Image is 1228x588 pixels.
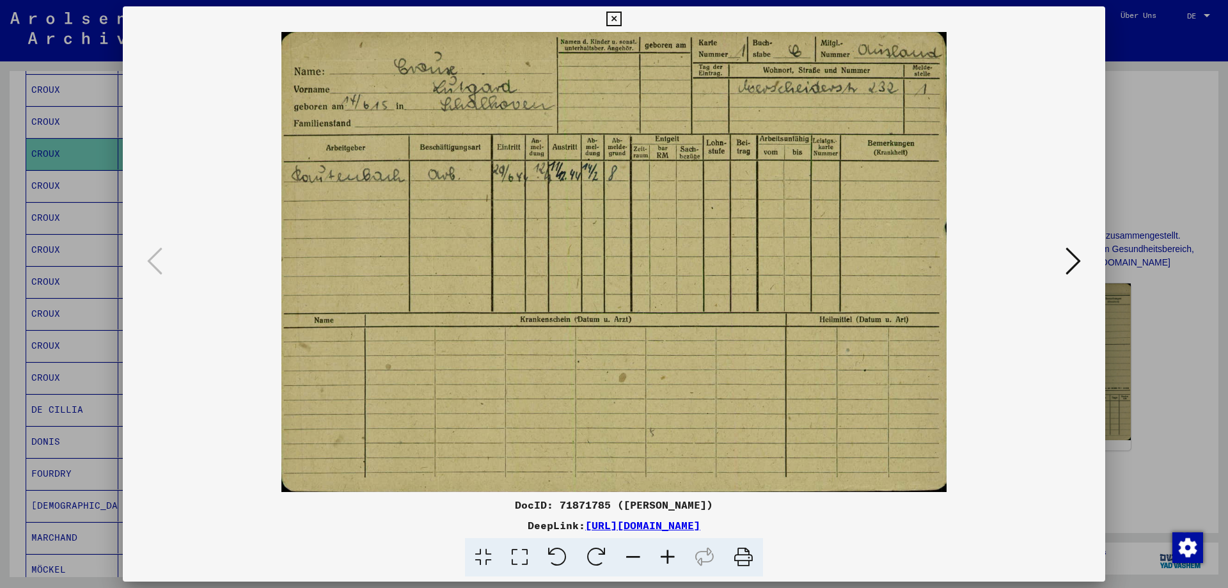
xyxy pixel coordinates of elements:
[1172,532,1202,562] div: Zustimmung ändern
[1172,532,1203,563] img: Zustimmung ändern
[585,519,700,532] a: [URL][DOMAIN_NAME]
[166,32,1062,492] img: 001.jpg
[123,497,1105,513] div: DocID: 71871785 ([PERSON_NAME])
[123,518,1105,533] div: DeepLink:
